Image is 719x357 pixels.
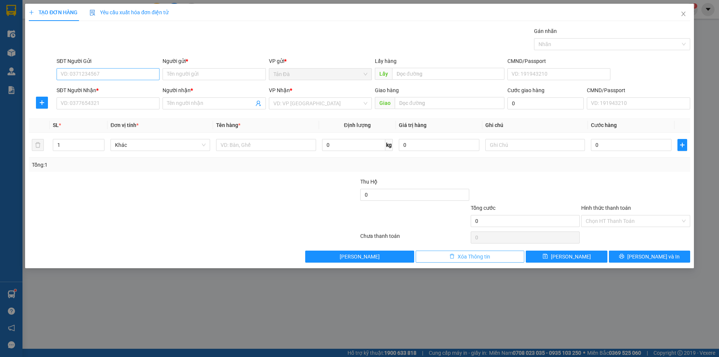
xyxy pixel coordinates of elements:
span: Tản Đà [273,69,367,80]
h2: VP Nhận: [GEOGRAPHIC_DATA] [42,54,194,101]
span: VP Nhận [269,87,290,93]
button: printer[PERSON_NAME] và In [609,251,690,263]
input: Cước giao hàng [507,97,584,109]
span: Tổng cước [471,205,495,211]
th: Ghi chú [482,118,588,133]
div: VP gửi [269,57,372,65]
span: Lấy hàng [375,58,397,64]
span: Định lượng [344,122,371,128]
span: Cước hàng [591,122,617,128]
span: SL [53,122,59,128]
div: Tổng: 1 [32,161,277,169]
span: Đơn vị tính [110,122,139,128]
span: plus [29,10,34,15]
label: Hình thức thanh toán [581,205,631,211]
button: deleteXóa Thông tin [416,251,525,263]
span: Giao hàng [375,87,399,93]
div: SĐT Người Nhận [57,86,160,94]
button: Close [673,4,694,25]
button: [PERSON_NAME] [305,251,414,263]
label: Cước giao hàng [507,87,544,93]
span: TẠO ĐƠN HÀNG [29,9,78,15]
input: 0 [399,139,479,151]
span: Giao [375,97,395,109]
span: printer [619,254,624,260]
span: [PERSON_NAME] và In [627,252,680,261]
input: Dọc đường [392,68,504,80]
input: Dọc đường [395,97,504,109]
span: close [680,11,686,17]
label: Gán nhãn [534,28,557,34]
span: save [543,254,548,260]
div: SĐT Người Gửi [57,57,160,65]
div: CMND/Passport [507,57,610,65]
span: Lấy [375,68,392,80]
span: plus [36,100,48,106]
button: plus [677,139,687,151]
h2: TĐ1409250130 [4,54,60,66]
span: delete [449,254,455,260]
span: plus [678,142,687,148]
input: VD: Bàn, Ghế [216,139,316,151]
span: [PERSON_NAME] [551,252,591,261]
b: Công Ty xe khách HIỆP THÀNH [25,6,87,51]
button: save[PERSON_NAME] [526,251,607,263]
button: delete [32,139,44,151]
div: Chưa thanh toán [359,232,470,245]
div: Người nhận [163,86,266,94]
span: user-add [255,100,261,106]
button: plus [36,97,48,109]
span: Giá trị hàng [399,122,427,128]
div: Người gửi [163,57,266,65]
img: icon [90,10,95,16]
span: Yêu cầu xuất hóa đơn điện tử [90,9,169,15]
span: [PERSON_NAME] [340,252,380,261]
span: Tên hàng [216,122,240,128]
span: Xóa Thông tin [458,252,490,261]
span: kg [385,139,393,151]
input: Ghi Chú [485,139,585,151]
span: Thu Hộ [360,179,377,185]
span: Khác [115,139,206,151]
div: CMND/Passport [587,86,690,94]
